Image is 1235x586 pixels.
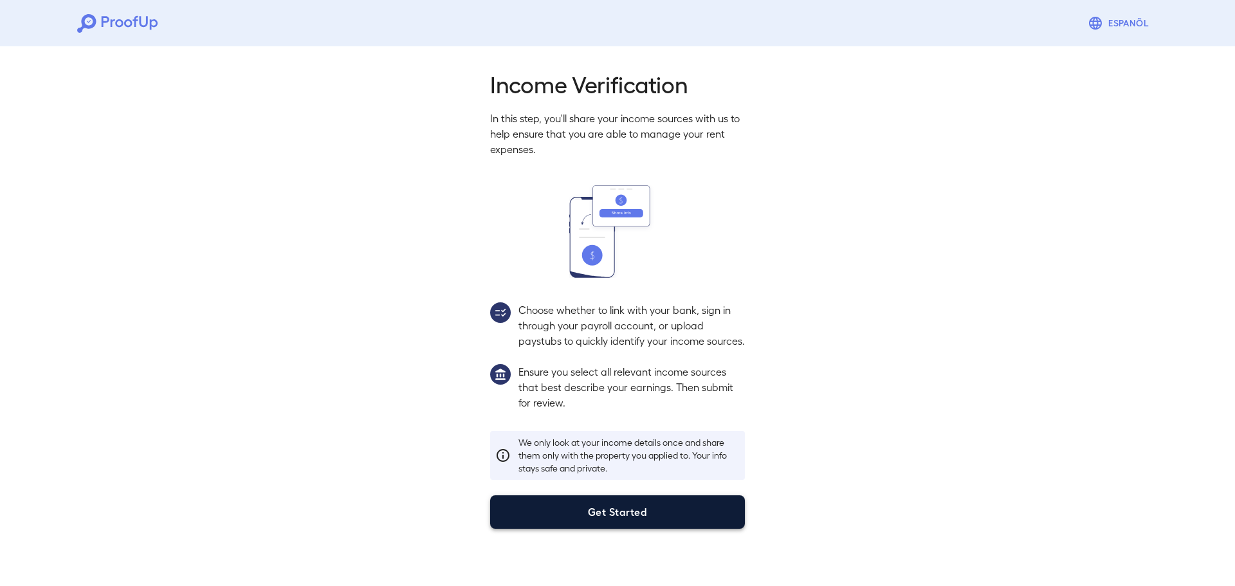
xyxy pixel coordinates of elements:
[490,69,745,98] h2: Income Verification
[569,185,666,278] img: transfer_money.svg
[518,436,740,475] p: We only look at your income details once and share them only with the property you applied to. Yo...
[490,495,745,529] button: Get Started
[490,302,511,323] img: group2.svg
[518,364,745,410] p: Ensure you select all relevant income sources that best describe your earnings. Then submit for r...
[490,111,745,157] p: In this step, you'll share your income sources with us to help ensure that you are able to manage...
[518,302,745,349] p: Choose whether to link with your bank, sign in through your payroll account, or upload paystubs t...
[1083,10,1158,36] button: Espanõl
[490,364,511,385] img: group1.svg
